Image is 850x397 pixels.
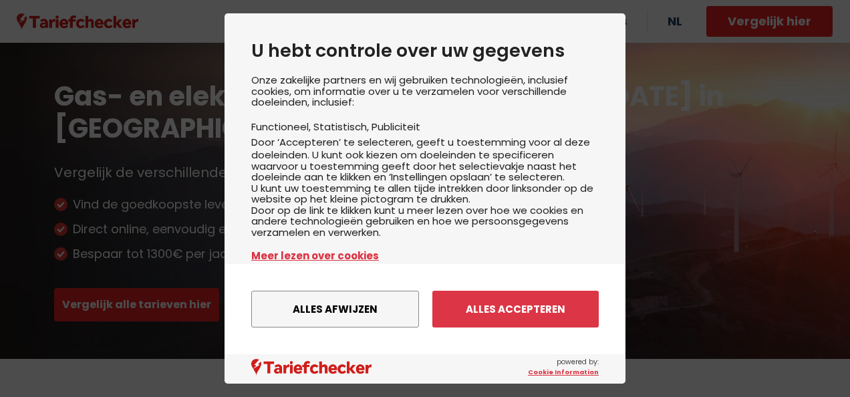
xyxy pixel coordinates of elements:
button: Alles accepteren [432,291,599,327]
li: Statistisch [313,120,372,134]
img: logo [251,359,372,376]
li: Functioneel [251,120,313,134]
a: Meer lezen over cookies [251,248,599,263]
span: powered by: [528,357,599,377]
a: Cookie Information [528,368,599,377]
button: Alles afwijzen [251,291,419,327]
h2: U hebt controle over uw gegevens [251,40,599,61]
li: Publiciteit [372,120,420,134]
div: Onze zakelijke partners en wij gebruiken technologieën, inclusief cookies, om informatie over u t... [251,75,599,301]
div: menu [225,264,625,354]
